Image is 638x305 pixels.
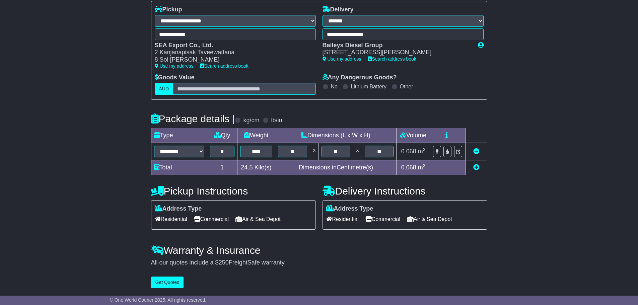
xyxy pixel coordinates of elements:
[423,147,426,152] sup: 3
[155,214,187,224] span: Residential
[207,160,237,175] td: 1
[323,42,471,49] div: Baileys Diesel Group
[219,259,229,266] span: 250
[151,113,235,124] h4: Package details |
[351,83,386,90] label: Lithium Battery
[151,128,207,143] td: Type
[155,6,182,13] label: Pickup
[326,214,359,224] span: Residential
[323,185,487,197] h4: Delivery Instructions
[275,160,397,175] td: Dimensions in Centimetre(s)
[310,143,318,160] td: x
[401,164,416,171] span: 0.068
[368,56,416,62] a: Search address book
[323,6,354,13] label: Delivery
[473,164,479,171] a: Add new item
[365,214,400,224] span: Commercial
[418,164,426,171] span: m
[155,205,202,213] label: Address Type
[110,297,207,303] span: © One World Courier 2025. All rights reserved.
[323,56,361,62] a: Use my address
[155,56,309,64] div: 8 Soi [PERSON_NAME]
[401,148,416,155] span: 0.068
[235,214,281,224] span: Air & Sea Depot
[400,83,413,90] label: Other
[271,117,282,124] label: lb/in
[155,42,309,49] div: SEA Export Co., Ltd.
[151,185,316,197] h4: Pickup Instructions
[151,160,207,175] td: Total
[241,164,253,171] span: 24.5
[155,74,195,81] label: Goods Value
[237,160,275,175] td: Kilo(s)
[155,83,173,95] label: AUD
[243,117,259,124] label: kg/cm
[473,148,479,155] a: Remove this item
[207,128,237,143] td: Qty
[151,277,184,288] button: Get Quotes
[194,214,229,224] span: Commercial
[151,245,487,256] h4: Warranty & Insurance
[237,128,275,143] td: Weight
[200,63,249,69] a: Search address book
[326,205,373,213] label: Address Type
[155,49,309,56] div: 2 Kanjanapisak Taveewattana
[323,74,397,81] label: Any Dangerous Goods?
[423,163,426,168] sup: 3
[275,128,397,143] td: Dimensions (L x W x H)
[353,143,362,160] td: x
[407,214,452,224] span: Air & Sea Depot
[155,63,194,69] a: Use my address
[418,148,426,155] span: m
[397,128,430,143] td: Volume
[323,49,471,56] div: [STREET_ADDRESS][PERSON_NAME]
[151,259,487,266] div: All our quotes include a $ FreightSafe warranty.
[331,83,338,90] label: No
